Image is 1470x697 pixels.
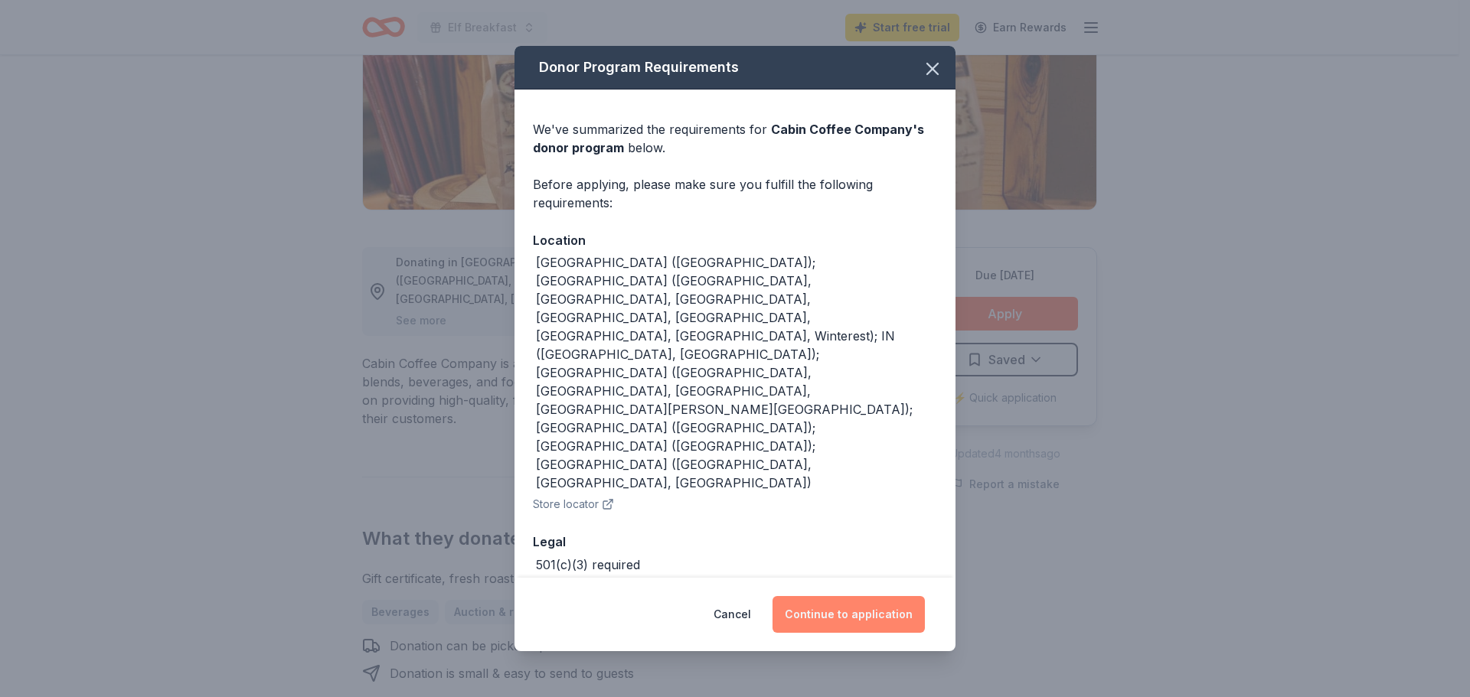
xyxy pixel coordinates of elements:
div: 501(c)(3) required [536,555,640,574]
div: We've summarized the requirements for below. [533,120,937,157]
div: Location [533,230,937,250]
div: Before applying, please make sure you fulfill the following requirements: [533,175,937,212]
div: Donor Program Requirements [514,46,955,90]
div: Legal [533,532,937,552]
button: Cancel [714,596,751,633]
button: Continue to application [773,596,925,633]
button: Store locator [533,495,614,513]
div: [GEOGRAPHIC_DATA] ([GEOGRAPHIC_DATA]); [GEOGRAPHIC_DATA] ([GEOGRAPHIC_DATA], [GEOGRAPHIC_DATA], [... [536,253,937,492]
